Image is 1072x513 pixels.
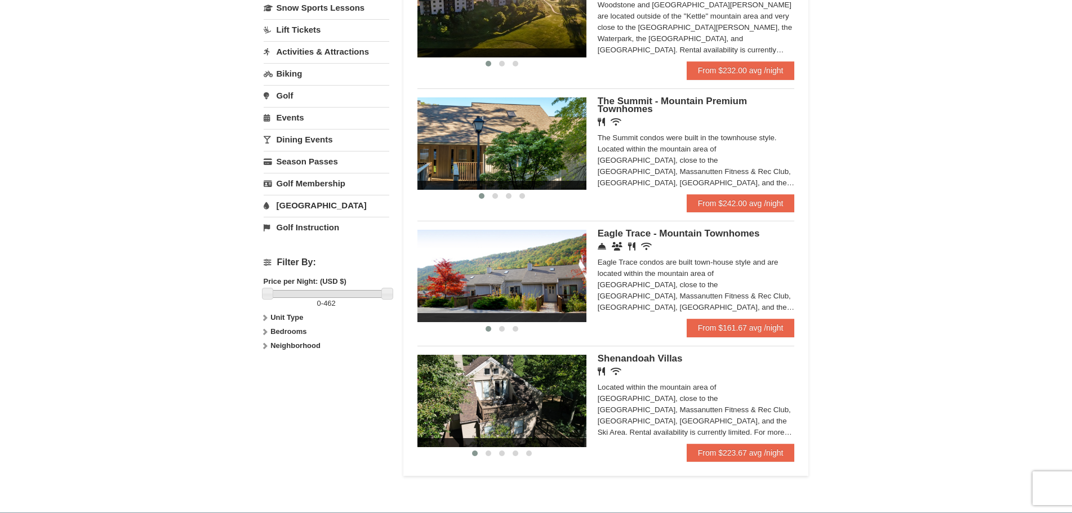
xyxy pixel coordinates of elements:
[264,85,389,106] a: Golf
[628,242,635,251] i: Restaurant
[264,19,389,40] a: Lift Tickets
[598,353,683,364] span: Shenandoah Villas
[641,242,652,251] i: Wireless Internet (free)
[264,107,389,128] a: Events
[598,367,605,376] i: Restaurant
[598,132,795,189] div: The Summit condos were built in the townhouse style. Located within the mountain area of [GEOGRAP...
[270,313,303,322] strong: Unit Type
[264,63,389,84] a: Biking
[270,327,306,336] strong: Bedrooms
[598,382,795,438] div: Located within the mountain area of [GEOGRAPHIC_DATA], close to the [GEOGRAPHIC_DATA], Massanutte...
[611,367,621,376] i: Wireless Internet (free)
[323,299,336,307] span: 462
[264,277,346,286] strong: Price per Night: (USD $)
[687,444,795,462] a: From $223.67 avg /night
[264,129,389,150] a: Dining Events
[687,319,795,337] a: From $161.67 avg /night
[687,61,795,79] a: From $232.00 avg /night
[611,118,621,126] i: Wireless Internet (free)
[270,341,321,350] strong: Neighborhood
[264,195,389,216] a: [GEOGRAPHIC_DATA]
[317,299,321,307] span: 0
[264,173,389,194] a: Golf Membership
[598,257,795,313] div: Eagle Trace condos are built town-house style and are located within the mountain area of [GEOGRA...
[598,118,605,126] i: Restaurant
[612,242,622,251] i: Conference Facilities
[264,217,389,238] a: Golf Instruction
[264,41,389,62] a: Activities & Attractions
[687,194,795,212] a: From $242.00 avg /night
[598,228,760,239] span: Eagle Trace - Mountain Townhomes
[264,151,389,172] a: Season Passes
[264,298,389,309] label: -
[598,96,747,114] span: The Summit - Mountain Premium Townhomes
[264,257,389,267] h4: Filter By:
[598,242,606,251] i: Concierge Desk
